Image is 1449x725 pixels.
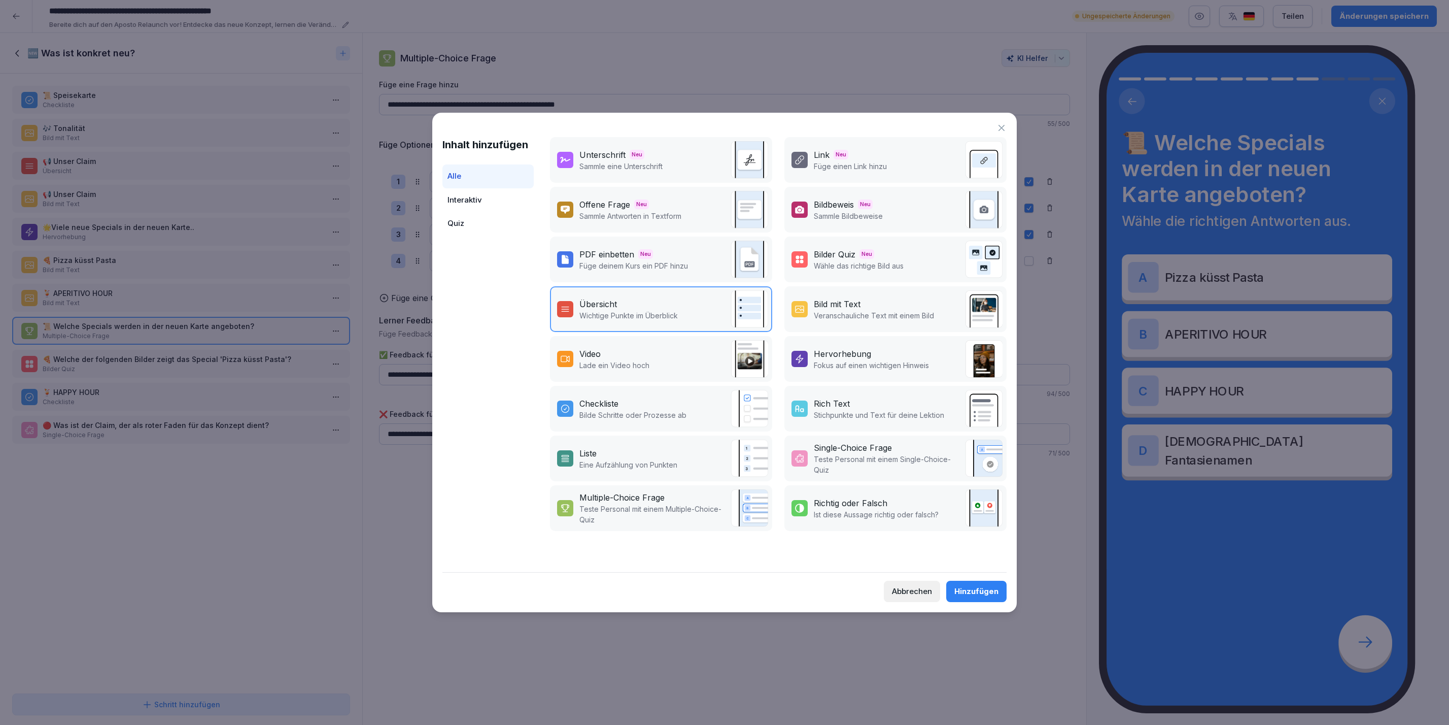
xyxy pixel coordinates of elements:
[579,310,678,321] p: Wichtige Punkte im Überblick
[814,149,830,161] div: Link
[630,150,644,159] span: Neu
[814,161,887,172] p: Füge einen Link hinzu
[859,249,874,259] span: Neu
[731,241,768,278] img: pdf_embed.svg
[954,586,998,597] div: Hinzufügen
[731,489,768,527] img: quiz.svg
[579,447,597,459] div: Liste
[814,497,887,509] div: Richtig oder Falsch
[731,440,768,477] img: list.svg
[579,398,618,410] div: Checkliste
[965,440,1003,477] img: single_choice_quiz.svg
[814,442,892,454] div: Single-Choice Frage
[579,260,688,271] p: Füge deinem Kurs ein PDF hinzu
[814,211,883,221] p: Sammle Bildbeweise
[814,454,960,475] p: Teste Personal mit einem Single-Choice-Quiz
[579,161,663,172] p: Sammle eine Unterschrift
[965,489,1003,527] img: true_false.svg
[731,141,768,179] img: signature.svg
[731,340,768,378] img: video.png
[814,360,929,371] p: Fokus auf einen wichtigen Hinweis
[638,249,653,259] span: Neu
[634,200,649,209] span: Neu
[579,491,665,504] div: Multiple-Choice Frage
[965,340,1003,378] img: callout.png
[814,199,854,211] div: Bildbeweis
[579,298,617,310] div: Übersicht
[579,199,630,211] div: Offene Frage
[814,248,855,260] div: Bilder Quiz
[834,150,848,159] span: Neu
[965,141,1003,179] img: link.svg
[442,188,534,212] div: Interaktiv
[579,504,726,525] p: Teste Personal mit einem Multiple-Choice-Quiz
[858,200,873,209] span: Neu
[579,360,649,371] p: Lade ein Video hoch
[442,164,534,188] div: Alle
[814,410,944,420] p: Stichpunkte und Text für deine Lektion
[965,191,1003,228] img: image_upload.svg
[579,211,681,221] p: Sammle Antworten in Textform
[965,390,1003,427] img: richtext.svg
[442,137,534,152] h1: Inhalt hinzufügen
[965,241,1003,278] img: image_quiz.svg
[965,290,1003,328] img: text_image.png
[579,149,626,161] div: Unterschrift
[731,191,768,228] img: text_response.svg
[946,581,1007,602] button: Hinzufügen
[814,298,860,310] div: Bild mit Text
[814,509,939,520] p: Ist diese Aussage richtig oder falsch?
[579,410,686,420] p: Bilde Schritte oder Prozesse ab
[884,581,940,602] button: Abbrechen
[579,459,677,470] p: Eine Aufzählung von Punkten
[731,390,768,427] img: checklist.svg
[814,398,850,410] div: Rich Text
[579,348,601,360] div: Video
[442,212,534,236] div: Quiz
[814,260,904,271] p: Wähle das richtige Bild aus
[814,348,871,360] div: Hervorhebung
[814,310,934,321] p: Veranschauliche Text mit einem Bild
[892,586,932,597] div: Abbrechen
[731,290,768,328] img: overview.svg
[579,248,634,260] div: PDF einbetten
